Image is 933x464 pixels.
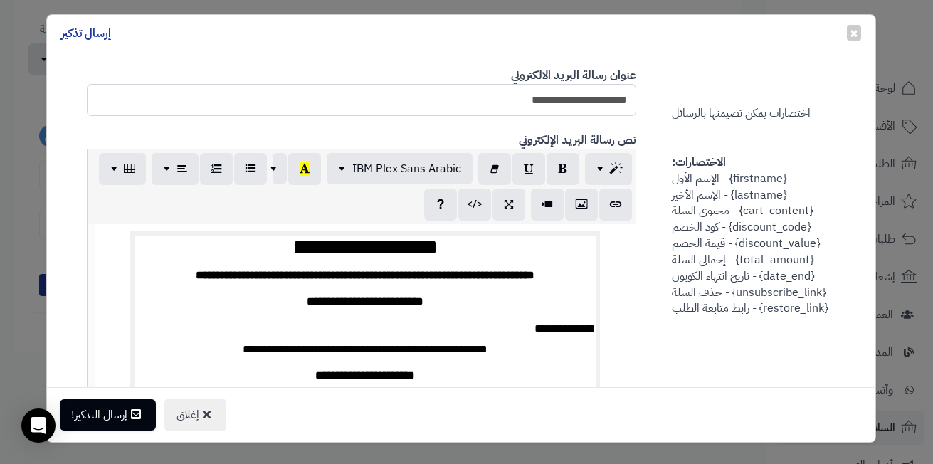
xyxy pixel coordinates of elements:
b: نص رسالة البريد الإلكتروني [519,132,636,149]
b: عنوان رسالة البريد الالكتروني [511,67,636,84]
span: × [850,22,858,43]
h4: إرسال تذكير [61,26,111,42]
span: IBM Plex Sans Arabic [352,160,461,177]
span: اختصارات يمكن تضيمنها بالرسائل {firstname} - الإسم الأول {lastname} - الإسم الأخير {cart_content}... [672,20,828,317]
div: Open Intercom Messenger [21,408,56,443]
strong: الاختصارات: [672,154,726,171]
button: إغلاق [164,399,226,431]
button: إرسال التذكير! [60,399,156,431]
